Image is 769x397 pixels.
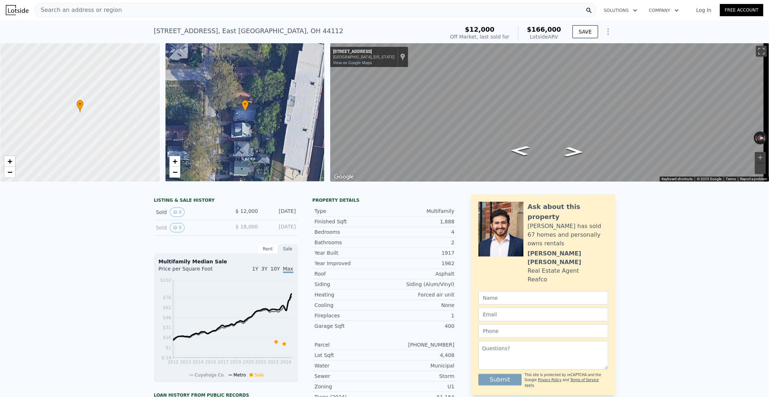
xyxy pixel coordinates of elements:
[385,302,455,309] div: None
[8,157,12,166] span: +
[570,378,599,382] a: Terms of Service
[170,223,185,232] button: View historical data
[163,295,171,300] tspan: $76
[193,360,204,365] tspan: 2014
[264,208,296,217] div: [DATE]
[385,322,455,330] div: 400
[315,218,385,225] div: Finished Sqft
[333,55,394,59] div: [GEOGRAPHIC_DATA], [US_STATE]
[315,208,385,215] div: Type
[756,46,767,57] button: Toggle fullscreen view
[720,4,763,16] a: Free Account
[264,223,296,232] div: [DATE]
[315,322,385,330] div: Garage Sqft
[385,291,455,298] div: Forced air unit
[35,6,122,14] span: Search an address or region
[527,33,561,40] div: Lotside ARV
[573,25,598,38] button: SAVE
[726,177,736,181] a: Terms (opens in new tab)
[755,152,766,163] button: Zoom in
[154,197,298,205] div: LISTING & SALE HISTORY
[450,33,509,40] div: Off Market, last sold for
[4,167,15,178] a: Zoom out
[252,266,258,272] span: 1Y
[169,167,180,178] a: Zoom out
[385,373,455,380] div: Storm
[180,360,191,365] tspan: 2013
[234,373,246,378] span: Metro
[385,218,455,225] div: 1,888
[280,360,291,365] tspan: 2024
[478,291,608,305] input: Name
[315,249,385,257] div: Year Built
[385,352,455,359] div: 4,408
[385,270,455,277] div: Asphalt
[528,222,608,248] div: [PERSON_NAME] has sold 67 homes and personally owns rentals
[243,360,254,365] tspan: 2020
[170,208,185,217] button: View historical data
[313,197,457,203] div: Property details
[333,61,372,65] a: View on Google Maps
[156,208,220,217] div: Sold
[755,163,766,174] button: Zoom out
[315,352,385,359] div: Lot Sqft
[242,101,249,107] span: •
[688,6,720,14] a: Log In
[385,312,455,319] div: 1
[525,373,608,388] div: This site is protected by reCAPTCHA and the Google and apply.
[598,4,643,17] button: Solutions
[315,260,385,267] div: Year Improved
[527,26,561,33] span: $166,000
[528,275,547,284] div: Reafco
[172,157,177,166] span: +
[315,341,385,348] div: Parcel
[528,249,608,267] div: [PERSON_NAME] [PERSON_NAME]
[8,168,12,177] span: −
[528,202,608,222] div: Ask about this property
[315,291,385,298] div: Heating
[255,373,264,378] span: Sale
[315,228,385,236] div: Bedrooms
[167,360,178,365] tspan: 2012
[385,383,455,390] div: U1
[159,258,293,265] div: Multifamily Median Sale
[161,355,171,360] tspan: $-14
[258,244,278,254] div: Rent
[400,53,405,61] a: Show location on map
[754,131,758,144] button: Rotate counterclockwise
[154,26,344,36] div: [STREET_ADDRESS] , East [GEOGRAPHIC_DATA] , OH 44112
[662,177,693,182] button: Keyboard shortcuts
[385,341,455,348] div: [PHONE_NUMBER]
[601,24,615,39] button: Show Options
[172,168,177,177] span: −
[763,131,767,144] button: Rotate clockwise
[465,26,495,33] span: $12,000
[165,345,171,350] tspan: $1
[538,378,561,382] a: Privacy Policy
[195,373,225,378] span: Cuyahoga Co.
[315,270,385,277] div: Roof
[315,239,385,246] div: Bathrooms
[315,362,385,369] div: Water
[156,223,220,232] div: Sold
[332,172,356,182] a: Open this area in Google Maps (opens a new window)
[315,373,385,380] div: Sewer
[160,278,171,283] tspan: $102
[163,305,171,310] tspan: $61
[478,374,522,385] button: Submit
[556,145,592,159] path: Go South, E 141st St
[159,265,226,277] div: Price per Square Foot
[333,49,394,55] div: [STREET_ADDRESS]
[205,360,216,365] tspan: 2016
[163,335,171,340] tspan: $16
[315,281,385,288] div: Siding
[6,5,28,15] img: Lotside
[385,208,455,215] div: Multifamily
[278,244,298,254] div: Sale
[268,360,279,365] tspan: 2023
[242,100,249,112] div: •
[385,249,455,257] div: 1917
[315,383,385,390] div: Zoning
[697,177,721,181] span: © 2025 Google
[643,4,685,17] button: Company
